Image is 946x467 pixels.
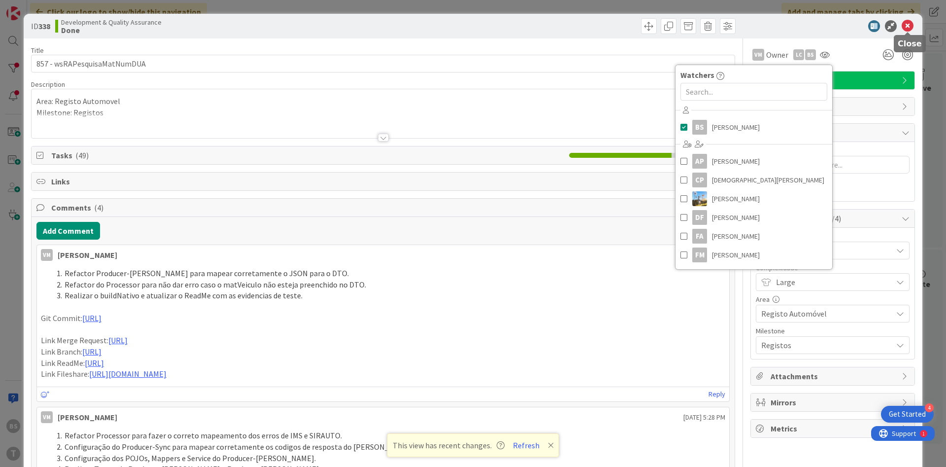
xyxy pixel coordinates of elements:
[36,96,730,107] p: Area: Registo Automovel
[756,296,910,303] div: Area
[41,313,725,324] p: Git Commit:
[825,214,841,223] span: ( 4/4 )
[61,18,162,26] span: Development & Quality Assurance
[676,152,832,171] a: AP[PERSON_NAME]
[766,49,788,61] span: Owner
[51,149,564,161] span: Tasks
[676,227,832,246] a: FA[PERSON_NAME]
[898,39,922,48] h5: Close
[41,358,725,369] p: Link ReadMe:
[85,358,104,368] a: [URL]
[676,171,832,189] a: CP[DEMOGRAPHIC_DATA][PERSON_NAME]
[61,26,162,34] b: Done
[58,411,117,423] div: [PERSON_NAME]
[771,74,897,86] span: Serviço
[41,346,725,358] p: Link Branch:
[752,49,764,61] div: VM
[683,412,725,423] span: [DATE] 5:28 PM
[21,1,45,13] span: Support
[680,69,714,81] span: Watchers
[509,439,543,452] button: Refresh
[692,229,707,244] div: FA
[680,83,827,101] input: Search...
[925,403,934,412] div: 4
[53,268,725,279] li: Refactor Producer-[PERSON_NAME] para mapear corretamente o JSON para o DTO.
[712,229,760,244] span: [PERSON_NAME]
[771,213,897,224] span: Custom Fields
[676,118,832,137] a: BS[PERSON_NAME]
[692,210,707,225] div: DF
[31,55,735,72] input: type card name here...
[82,347,101,357] a: [URL]
[805,49,816,60] div: BS
[36,222,100,240] button: Add Comment
[756,264,910,271] div: Complexidade
[881,406,934,423] div: Open Get Started checklist, remaining modules: 4
[676,208,832,227] a: DF[PERSON_NAME]
[51,202,717,214] span: Comments
[692,191,707,206] img: DG
[89,369,167,379] a: [URL][DOMAIN_NAME]
[676,264,832,283] a: FC[PERSON_NAME]
[712,120,760,135] span: [PERSON_NAME]
[31,46,44,55] label: Title
[756,327,910,334] div: Milestone
[94,203,103,213] span: ( 4 )
[53,453,725,464] li: Configuração dos POJOs, Mappers e Service do Producer-[PERSON_NAME].
[676,189,832,208] a: DG[PERSON_NAME]
[393,439,505,451] span: This view has recent changes.
[889,409,926,419] div: Get Started
[31,80,65,89] span: Description
[776,275,887,289] span: Large
[771,396,897,408] span: Mirrors
[38,21,50,31] b: 338
[771,423,897,434] span: Metrics
[41,335,725,346] p: Link Merge Request:
[53,279,725,290] li: Refactor do Processor para não dar erro caso o matVeiculo não esteja preenchido no DTO.
[761,307,887,321] span: Registo Automóvel
[82,313,101,323] a: [URL]
[36,107,730,118] p: Milestone: Registos
[53,290,725,301] li: Realizar o buildNativo e atualizar o ReadMe com as evidencias de teste.
[712,210,760,225] span: [PERSON_NAME]
[108,335,128,345] a: [URL]
[51,176,717,187] span: Links
[41,249,53,261] div: VM
[771,370,897,382] span: Attachments
[692,173,707,187] div: CP
[41,368,725,380] p: Link Fileshare:
[712,191,760,206] span: [PERSON_NAME]
[58,249,117,261] div: [PERSON_NAME]
[712,154,760,169] span: [PERSON_NAME]
[712,173,824,187] span: [DEMOGRAPHIC_DATA][PERSON_NAME]
[793,49,804,60] div: LC
[692,120,707,135] div: BS
[756,233,910,240] div: Priority
[709,388,725,400] a: Reply
[75,150,89,160] span: ( 49 )
[771,101,897,112] span: Dates
[31,20,50,32] span: ID
[53,430,725,441] li: Refactor Processor para fazer o correto mapeamento dos erros de IMS e SIRAUTO.
[692,248,707,262] div: FM
[51,4,54,12] div: 1
[676,246,832,264] a: FM[PERSON_NAME]
[41,411,53,423] div: VM
[761,338,887,352] span: Registos
[771,127,897,139] span: Block
[53,441,725,453] li: Configuração do Producer-Sync para mapear corretamente os codigos de resposta do [PERSON_NAME].
[692,154,707,169] div: AP
[712,248,760,262] span: [PERSON_NAME]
